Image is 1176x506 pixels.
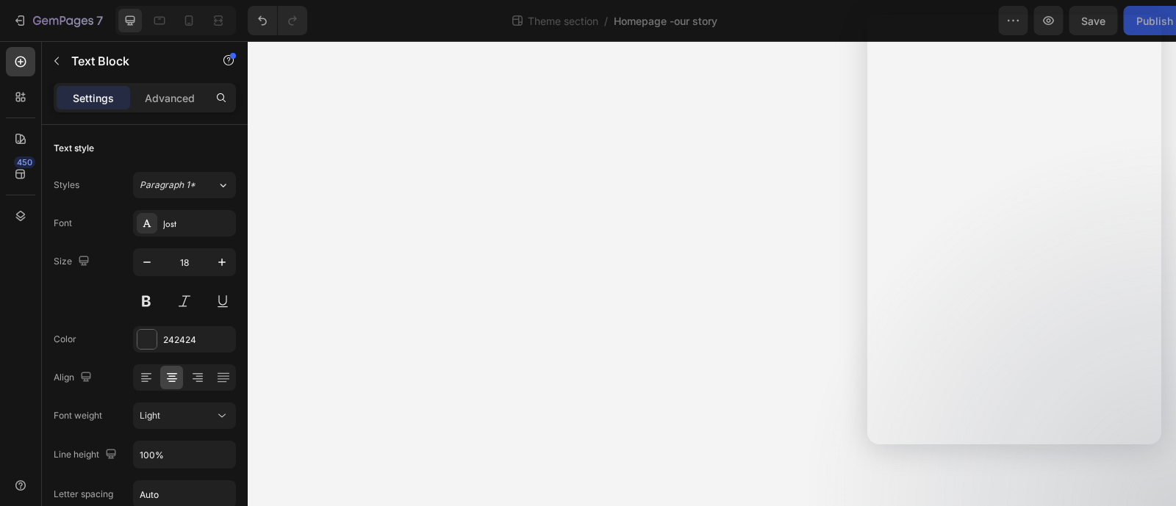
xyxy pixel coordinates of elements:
[248,6,307,35] div: Undo/Redo
[54,488,113,501] div: Letter spacing
[73,90,114,106] p: Settings
[140,410,160,421] span: Light
[604,13,608,29] span: /
[1033,6,1170,35] button: Publish Theme Section
[525,13,601,29] span: Theme section
[133,172,236,198] button: Paragraph 1*
[54,333,76,346] div: Color
[614,13,717,29] span: Homepage -our story
[54,142,94,155] div: Text style
[1126,434,1161,469] iframe: Intercom live chat
[133,402,236,429] button: Light
[134,441,235,468] input: Auto
[163,217,232,231] div: Jost
[54,445,120,465] div: Line height
[6,6,110,35] button: 7
[14,156,35,168] div: 450
[978,6,1027,35] button: Save
[163,333,232,347] div: 242424
[54,252,93,272] div: Size
[867,15,1161,444] iframe: Intercom live chat
[140,178,196,192] span: Paragraph 1*
[1045,13,1158,29] div: Publish Theme Section
[145,90,195,106] p: Advanced
[96,12,103,29] p: 7
[54,368,95,388] div: Align
[54,178,79,192] div: Styles
[54,217,72,230] div: Font
[248,41,1176,506] iframe: Design area
[71,52,196,70] p: Text Block
[54,409,102,422] div: Font weight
